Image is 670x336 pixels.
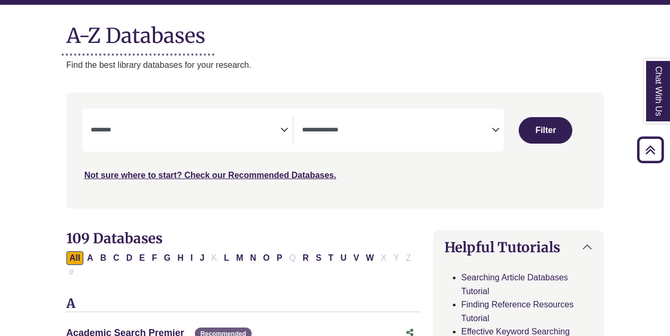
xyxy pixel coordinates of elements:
button: Filter Results N [247,251,260,265]
a: Searching Article Databases Tutorial [461,273,568,296]
button: Submit for Search Results [519,117,572,144]
button: Filter Results S [313,251,325,265]
button: Filter Results F [149,251,160,265]
h3: A [66,296,420,312]
button: Filter Results O [260,251,273,265]
span: 109 Databases [66,229,162,247]
button: All [66,251,83,265]
button: Filter Results R [299,251,312,265]
textarea: Search [91,127,280,135]
button: Filter Results M [233,251,246,265]
button: Filter Results T [325,251,337,265]
button: Filter Results B [97,251,110,265]
p: Find the best library databases for your research. [66,58,604,72]
nav: Search filters [66,93,604,208]
button: Filter Results I [187,251,196,265]
a: Not sure where to start? Check our Recommended Databases. [84,171,337,180]
button: Filter Results L [221,251,233,265]
button: Filter Results C [110,251,123,265]
h1: A-Z Databases [66,15,604,48]
button: Filter Results G [161,251,174,265]
button: Filter Results V [350,251,363,265]
button: Filter Results D [123,251,136,265]
a: Finding Reference Resources Tutorial [461,300,574,323]
textarea: Search [302,127,492,135]
button: Filter Results J [196,251,208,265]
a: Back to Top [633,143,667,157]
button: Filter Results U [337,251,350,265]
button: Filter Results A [84,251,97,265]
button: Helpful Tutorials [434,231,604,264]
div: Alpha-list to filter by first letter of database name [66,253,416,276]
button: Filter Results P [273,251,286,265]
button: Filter Results W [363,251,377,265]
button: Filter Results E [136,251,148,265]
button: Filter Results H [174,251,187,265]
